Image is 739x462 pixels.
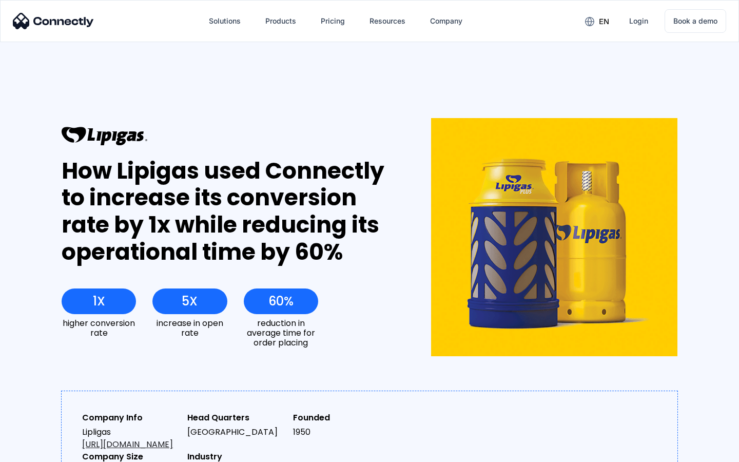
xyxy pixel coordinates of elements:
div: Company [430,14,462,28]
div: Head Quarters [187,412,284,424]
a: Login [621,9,656,33]
div: higher conversion rate [62,318,136,338]
a: Book a demo [665,9,726,33]
div: Resources [369,14,405,28]
img: Connectly Logo [13,13,94,29]
a: [URL][DOMAIN_NAME] [82,438,173,450]
div: How Lipigas used Connectly to increase its conversion rate by 1x while reducing its operational t... [62,158,394,266]
ul: Language list [21,444,62,458]
div: 60% [268,294,294,309]
div: Solutions [209,14,241,28]
div: Founded [293,412,390,424]
div: increase in open rate [152,318,227,338]
div: Lipligas [82,426,179,451]
aside: Language selected: English [10,444,62,458]
div: reduction in average time for order placing [244,318,318,348]
div: 1950 [293,426,390,438]
div: Products [265,14,296,28]
div: Company Info [82,412,179,424]
div: en [599,14,609,29]
div: Pricing [321,14,345,28]
div: 1X [93,294,105,309]
div: Login [629,14,648,28]
a: Pricing [313,9,353,33]
div: [GEOGRAPHIC_DATA] [187,426,284,438]
div: 5X [182,294,198,309]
